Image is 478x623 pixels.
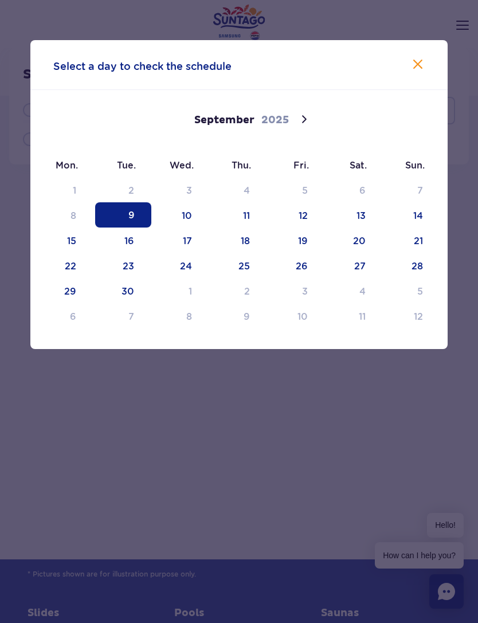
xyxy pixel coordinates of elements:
span: October 1, 2025 [153,278,209,303]
span: Tue. [95,159,152,172]
span: September 28, 2025 [384,253,440,278]
span: September 3, 2025 [153,177,209,202]
span: September 24, 2025 [153,253,209,278]
span: September 13, 2025 [327,202,383,228]
span: September 6, 2025 [327,177,383,202]
span: September 23, 2025 [95,253,151,278]
span: September 26, 2025 [269,253,325,278]
span: September 17, 2025 [153,228,209,253]
span: September 9, 2025 [95,202,151,228]
span: September 2, 2025 [95,177,151,202]
span: October 12, 2025 [384,303,440,328]
span: September 14, 2025 [384,202,440,228]
span: September 11, 2025 [211,202,267,228]
span: October 9, 2025 [211,303,267,328]
span: Sat. [326,159,383,172]
span: Thu. [210,159,268,172]
span: October 11, 2025 [327,303,383,328]
span: Select a day to check the schedule [53,58,232,74]
span: September 19, 2025 [269,228,325,253]
span: September [194,113,254,127]
span: Wed. [152,159,210,172]
span: October 5, 2025 [384,278,440,303]
span: September 15, 2025 [37,228,93,253]
span: September 29, 2025 [37,278,93,303]
span: September 27, 2025 [327,253,383,278]
span: October 4, 2025 [327,278,383,303]
span: September 7, 2025 [384,177,440,202]
span: Sun. [383,159,441,172]
span: September 16, 2025 [95,228,151,253]
span: September 21, 2025 [384,228,440,253]
span: September 10, 2025 [153,202,209,228]
span: September 4, 2025 [211,177,267,202]
span: September 12, 2025 [269,202,325,228]
span: September 18, 2025 [211,228,267,253]
span: September 30, 2025 [95,278,151,303]
span: September 8, 2025 [37,202,93,228]
span: October 6, 2025 [37,303,93,328]
span: Mon. [37,159,95,172]
span: October 3, 2025 [269,278,325,303]
span: October 10, 2025 [269,303,325,328]
span: October 8, 2025 [153,303,209,328]
span: Fri. [268,159,326,172]
span: September 1, 2025 [37,177,93,202]
span: September 22, 2025 [37,253,93,278]
span: October 7, 2025 [95,303,151,328]
span: September 5, 2025 [269,177,325,202]
span: September 20, 2025 [327,228,383,253]
span: October 2, 2025 [211,278,267,303]
span: September 25, 2025 [211,253,267,278]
